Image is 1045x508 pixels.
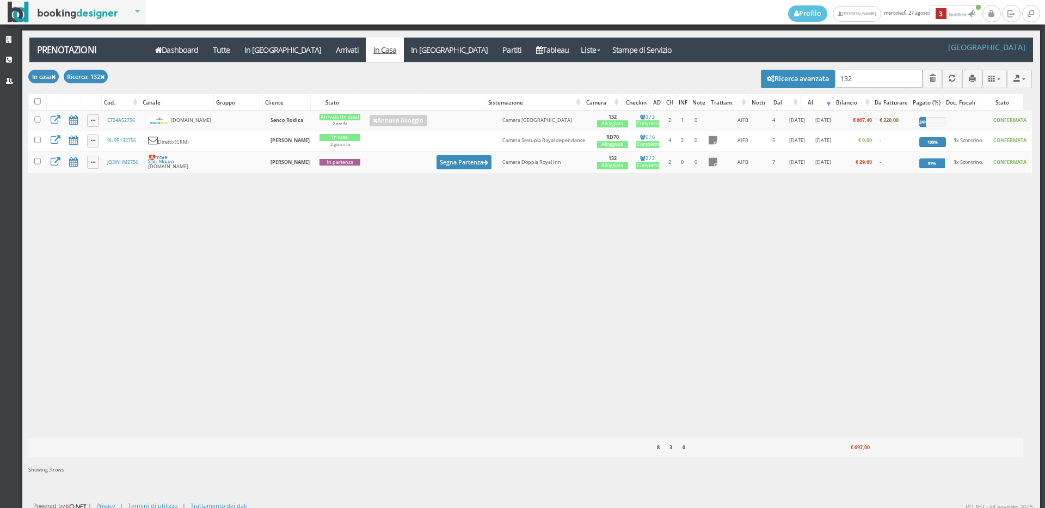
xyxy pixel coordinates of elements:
td: [DATE] [783,151,810,173]
div: Note [690,95,708,110]
div: Alloggiata [597,141,629,148]
div: Cod. [102,95,140,110]
b: CONFERMATA [993,117,1026,124]
td: 0 [689,111,703,131]
td: - [876,151,915,173]
a: E724AS2756 [107,117,135,124]
td: 2 [663,111,676,131]
div: Sistemazione [486,95,583,110]
td: x Scontrino. [950,151,988,173]
div: AD [651,95,663,110]
td: Diretto (CRM) [144,131,218,151]
button: In casa [28,70,59,83]
div: Checkin [622,95,650,110]
td: 1 [676,111,689,131]
td: 2 [663,151,676,173]
td: [DATE] [783,111,810,131]
b: € 0,00 [858,137,872,144]
a: Tableau [529,38,576,62]
button: 3Notifiche [931,5,981,22]
a: 9U9R132756 [107,137,136,144]
a: In Casa [366,38,404,62]
a: Partiti [495,38,529,62]
div: Arrivato (In casa) [319,114,360,121]
div: CH [663,95,675,110]
h4: [GEOGRAPHIC_DATA] [948,42,1025,52]
div: Canale [140,95,213,110]
div: Dal [768,95,800,110]
div: Trattam. [708,95,748,110]
td: 0 [676,151,689,173]
b: RD70 [606,133,619,140]
a: [PERSON_NAME] [833,6,881,22]
div: Alloggiata [597,120,629,127]
b: € 667,40 [853,117,872,124]
div: Da Fatturare [872,95,910,110]
td: 0 [689,151,703,173]
a: 3 / 3Completo [636,113,659,128]
td: AIFB [722,151,764,173]
a: Arrivati [328,38,366,62]
td: [DOMAIN_NAME] [144,111,218,131]
a: Profilo [788,5,827,22]
td: [DATE] [783,131,810,151]
img: bianchihotels.svg [148,116,171,125]
td: 5 [764,131,784,151]
b: [PERSON_NAME] [271,137,310,144]
div: Completo [636,162,659,169]
small: 2 ore fa [333,121,347,126]
a: JQ3WHM2756 [107,158,138,166]
a: Tutte [206,38,237,62]
div: In partenza [319,159,360,166]
b: Senco Rodica [271,117,303,124]
div: 97% [919,158,945,168]
a: 2 / 2Completo [636,155,659,169]
td: AIFB [722,111,764,131]
div: Completo [636,120,659,127]
div: Al [801,95,833,110]
div: Bilancio [834,95,872,110]
td: AIFB [722,131,764,151]
div: Stato [311,95,354,110]
div: 24% [919,117,926,127]
small: 2 giorni fa [330,142,350,147]
div: Pagato (%) [911,95,943,110]
div: Cliente [263,95,310,110]
div: INF [676,95,689,110]
div: Doc. Fiscali [944,95,981,110]
td: Camera Doppia Royal Inn [499,151,593,173]
a: 6 / 6Completo [636,133,659,148]
b: CONFERMATA [993,158,1026,166]
b: € 220,00 [880,117,899,124]
td: [DOMAIN_NAME] [144,151,218,173]
div: Stato [982,95,1023,110]
div: In casa [319,134,360,141]
b: 3 [936,8,946,20]
td: - [876,131,915,151]
b: 3 [669,444,672,451]
td: [DATE] [810,111,835,131]
input: Cerca [835,70,923,88]
span: Showing 3 rows [28,466,64,473]
img: BookingDesigner.com [8,2,118,23]
b: 8 [657,444,660,451]
div: Gruppo [214,95,262,110]
button: Segna Partenza [437,155,492,169]
td: 4 [764,111,784,131]
td: 2 [676,131,689,151]
b: 132 [608,155,617,162]
div: Camera [583,95,621,110]
span: mercoledì, 27 agosto [788,5,982,22]
a: In [GEOGRAPHIC_DATA] [404,38,495,62]
td: Camera [GEOGRAPHIC_DATA] [499,111,593,131]
div: € 697,00 [834,440,872,455]
a: Annulla Alloggio [370,115,427,127]
td: x Scontrino. [950,131,988,151]
a: Stampe di Servizio [605,38,679,62]
div: Notti [749,95,767,110]
button: Ricerca: 132 [64,70,108,83]
td: 0 [689,131,703,151]
a: Prenotazioni [29,38,142,62]
button: Export [1007,70,1032,88]
b: CONFERMATA [993,137,1026,144]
